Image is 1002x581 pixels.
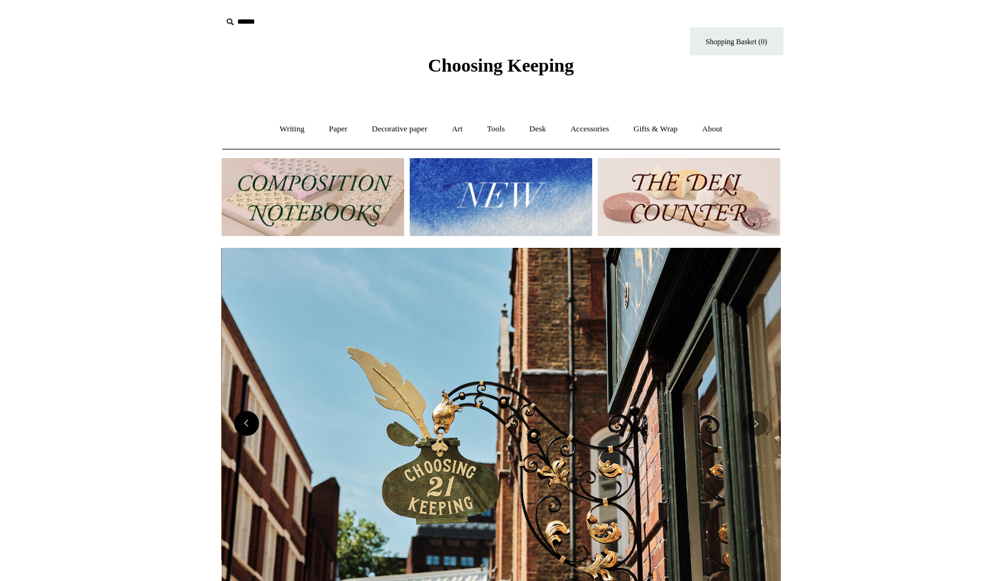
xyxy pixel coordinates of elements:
[476,113,516,146] a: Tools
[234,411,259,436] button: Previous
[598,158,780,236] img: The Deli Counter
[428,65,574,73] a: Choosing Keeping
[318,113,359,146] a: Paper
[361,113,438,146] a: Decorative paper
[518,113,557,146] a: Desk
[441,113,474,146] a: Art
[559,113,620,146] a: Accessories
[691,113,734,146] a: About
[222,158,404,236] img: 202302 Composition ledgers.jpg__PID:69722ee6-fa44-49dd-a067-31375e5d54ec
[690,27,783,55] a: Shopping Basket (0)
[622,113,689,146] a: Gifts & Wrap
[428,55,574,75] span: Choosing Keeping
[410,158,592,236] img: New.jpg__PID:f73bdf93-380a-4a35-bcfe-7823039498e1
[744,411,768,436] button: Next
[268,113,316,146] a: Writing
